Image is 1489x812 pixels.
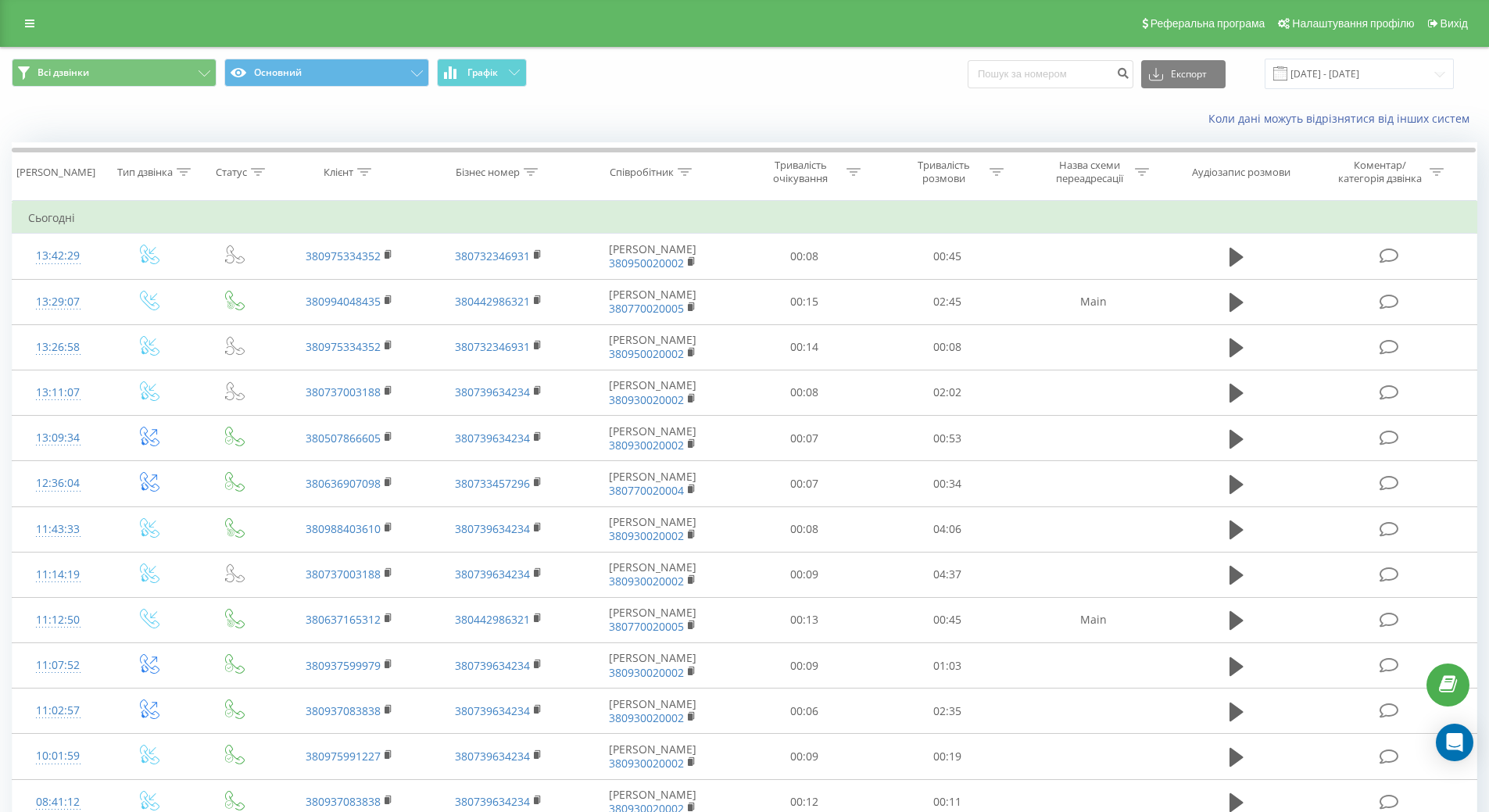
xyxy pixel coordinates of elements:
span: Реферальна програма [1151,17,1265,30]
span: Вихід [1441,17,1468,30]
a: 380739634234 [455,658,530,673]
span: Графік [467,67,498,78]
div: Співробітник [610,166,674,179]
a: 380930020002 [609,574,684,588]
a: 380733457296 [455,476,530,491]
td: [PERSON_NAME] [573,734,733,779]
td: 00:15 [733,279,876,324]
a: 380442986321 [455,294,530,309]
td: [PERSON_NAME] [573,597,733,642]
td: 00:09 [733,734,876,779]
a: 380975334352 [306,339,381,354]
td: [PERSON_NAME] [573,324,733,370]
td: 00:53 [876,416,1019,461]
div: 11:02:57 [28,696,88,726]
div: Статус [216,166,247,179]
div: Тривалість очікування [759,159,843,185]
a: 380937599979 [306,658,381,673]
div: Клієнт [324,166,353,179]
a: 380737003188 [306,567,381,581]
button: Графік [437,59,527,87]
div: Open Intercom Messenger [1436,724,1473,761]
span: Всі дзвінки [38,66,89,79]
a: 380930020002 [609,665,684,680]
a: 380950020002 [609,346,684,361]
a: 380975991227 [306,749,381,764]
div: [PERSON_NAME] [16,166,95,179]
a: 380988403610 [306,521,381,536]
button: Основний [224,59,429,87]
td: 00:34 [876,461,1019,506]
div: Тип дзвінка [117,166,173,179]
a: 380994048435 [306,294,381,309]
td: 00:09 [733,643,876,689]
a: 380739634234 [455,794,530,809]
div: Аудіозапис розмови [1192,166,1290,179]
td: 00:07 [733,416,876,461]
td: Main [1018,597,1167,642]
td: 01:03 [876,643,1019,689]
a: 380739634234 [455,703,530,718]
td: 02:35 [876,689,1019,734]
div: 13:26:58 [28,332,88,363]
div: Тривалість розмови [902,159,986,185]
div: 12:36:04 [28,468,88,499]
a: 380930020002 [609,528,684,543]
a: 380950020002 [609,256,684,270]
td: [PERSON_NAME] [573,689,733,734]
a: 380930020002 [609,392,684,407]
span: Налаштування профілю [1292,17,1414,30]
td: 00:08 [733,234,876,279]
td: 00:06 [733,689,876,734]
td: 00:07 [733,461,876,506]
a: 380937083838 [306,794,381,809]
div: 13:42:29 [28,241,88,271]
a: 380770020005 [609,301,684,316]
td: [PERSON_NAME] [573,416,733,461]
a: 380637165312 [306,612,381,627]
a: 380739634234 [455,385,530,399]
div: Бізнес номер [456,166,520,179]
a: 380975334352 [306,249,381,263]
a: 380930020002 [609,756,684,771]
td: [PERSON_NAME] [573,370,733,415]
a: 380770020005 [609,619,684,634]
a: 380507866605 [306,431,381,445]
div: 11:14:19 [28,560,88,590]
a: 380739634234 [455,431,530,445]
td: [PERSON_NAME] [573,506,733,552]
td: 00:45 [876,234,1019,279]
a: Коли дані можуть відрізнятися вiд інших систем [1208,111,1477,126]
button: Всі дзвінки [12,59,217,87]
td: 00:08 [733,506,876,552]
td: [PERSON_NAME] [573,279,733,324]
div: 11:43:33 [28,514,88,545]
input: Пошук за номером [968,60,1133,88]
div: 13:29:07 [28,287,88,317]
div: 11:07:52 [28,650,88,681]
td: 00:08 [876,324,1019,370]
a: 380930020002 [609,710,684,725]
td: 00:09 [733,552,876,597]
a: 380930020002 [609,438,684,453]
td: 00:19 [876,734,1019,779]
td: Сьогодні [13,202,1477,234]
div: 10:01:59 [28,741,88,771]
td: [PERSON_NAME] [573,234,733,279]
a: 380442986321 [455,612,530,627]
a: 380770020004 [609,483,684,498]
div: 11:12:50 [28,605,88,635]
td: [PERSON_NAME] [573,552,733,597]
td: [PERSON_NAME] [573,643,733,689]
a: 380732346931 [455,249,530,263]
a: 380732346931 [455,339,530,354]
button: Експорт [1141,60,1226,88]
a: 380937083838 [306,703,381,718]
td: 00:14 [733,324,876,370]
td: [PERSON_NAME] [573,461,733,506]
a: 380737003188 [306,385,381,399]
td: 00:08 [733,370,876,415]
div: Назва схеми переадресації [1047,159,1131,185]
a: 380636907098 [306,476,381,491]
a: 380739634234 [455,521,530,536]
